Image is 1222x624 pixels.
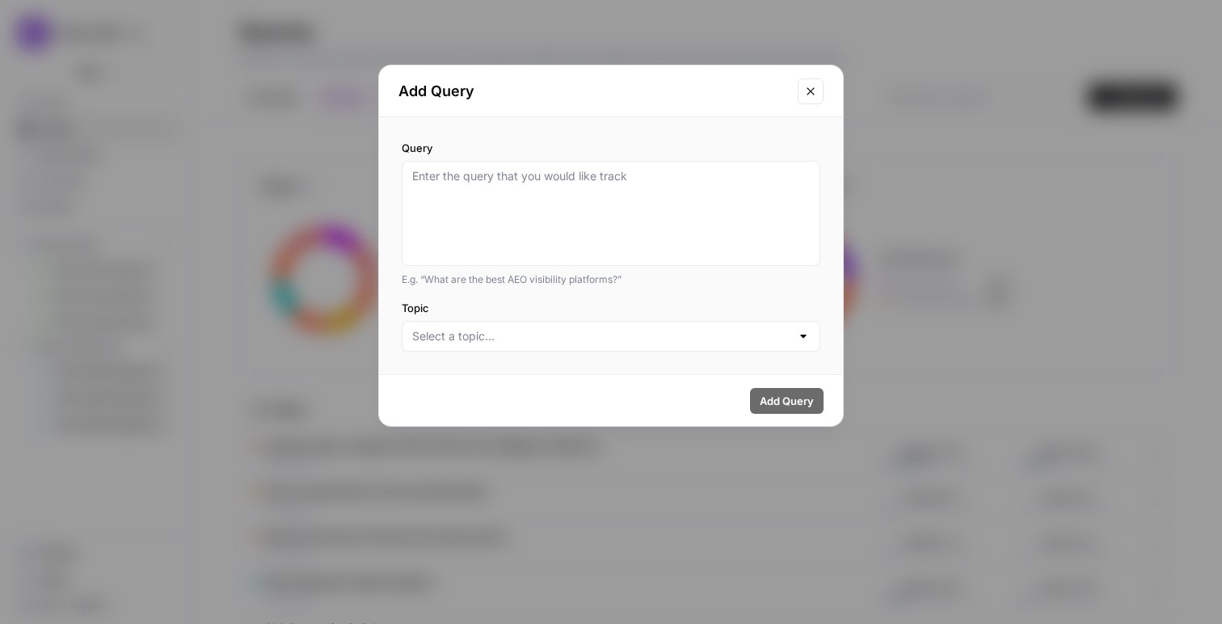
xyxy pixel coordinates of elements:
[402,300,820,316] label: Topic
[412,328,790,344] input: Select a topic...
[750,388,824,414] button: Add Query
[798,78,824,104] button: Close modal
[402,272,820,287] div: E.g. “What are the best AEO visibility platforms?”
[398,80,788,103] h2: Add Query
[760,393,814,409] span: Add Query
[402,140,820,156] label: Query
